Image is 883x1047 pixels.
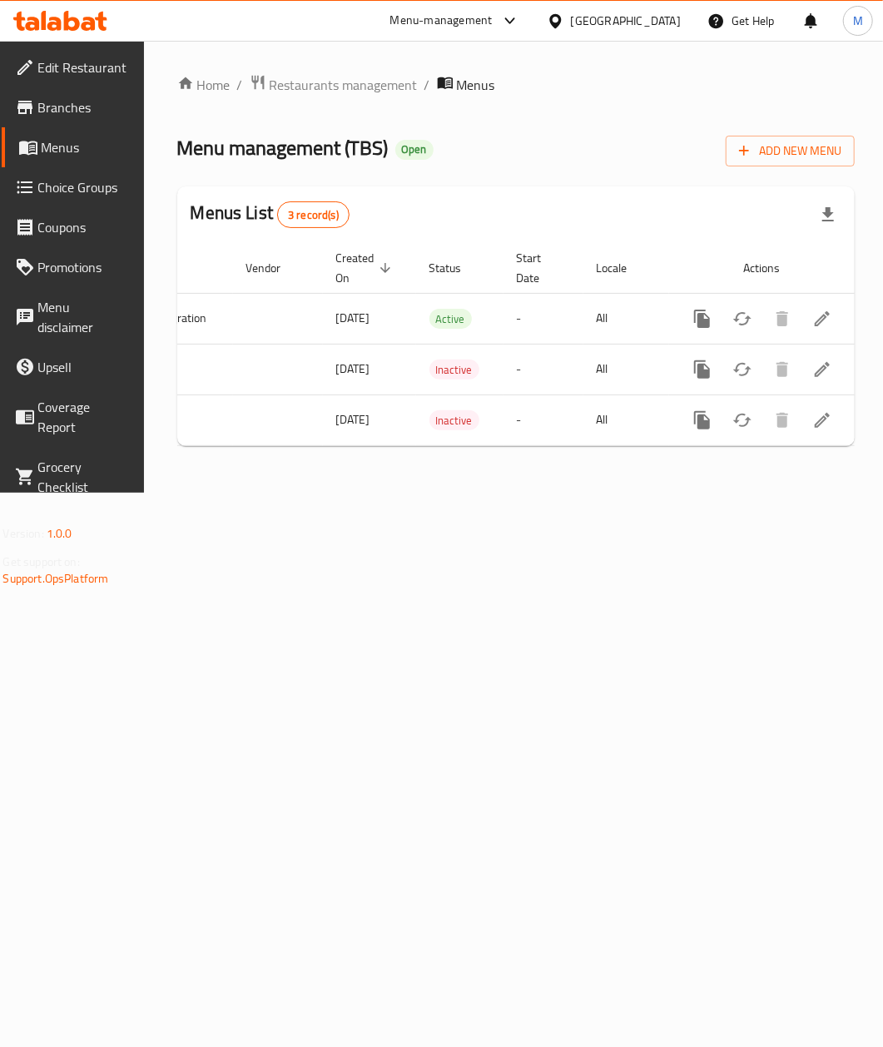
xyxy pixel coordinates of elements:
[739,141,841,161] span: Add New Menu
[38,57,129,77] span: Edit Restaurant
[42,137,129,157] span: Menus
[237,75,243,95] li: /
[762,400,802,440] button: Delete menu
[726,136,855,166] button: Add New Menu
[583,344,669,394] td: All
[429,309,472,329] div: Active
[2,47,142,87] a: Edit Restaurant
[2,247,142,287] a: Promotions
[853,12,863,30] span: M
[762,299,802,339] button: Delete menu
[47,523,72,544] span: 1.0.0
[2,87,142,127] a: Branches
[38,257,129,277] span: Promotions
[336,358,370,380] span: [DATE]
[38,177,129,197] span: Choice Groups
[808,195,848,235] div: Export file
[2,447,142,507] a: Grocery Checklist
[682,299,722,339] button: more
[429,310,472,329] span: Active
[246,258,303,278] span: Vendor
[504,293,583,344] td: -
[429,410,479,430] div: Inactive
[2,207,142,247] a: Coupons
[669,243,856,294] th: Actions
[2,167,142,207] a: Choice Groups
[571,12,681,30] div: [GEOGRAPHIC_DATA]
[722,299,762,339] button: Change Status
[250,74,418,96] a: Restaurants management
[38,297,129,337] span: Menu disclaimer
[504,344,583,394] td: -
[270,75,418,95] span: Restaurants management
[2,347,142,387] a: Upsell
[429,411,479,430] span: Inactive
[38,357,129,377] span: Upsell
[177,129,389,166] span: Menu management ( TBS )
[177,75,231,95] a: Home
[191,201,350,228] h2: Menus List
[336,307,370,329] span: [DATE]
[3,568,109,589] a: Support.OpsPlatform
[457,75,495,95] span: Menus
[722,350,762,390] button: Change Status
[3,523,44,544] span: Version:
[762,350,802,390] button: Delete menu
[682,350,722,390] button: more
[504,394,583,445] td: -
[336,409,370,430] span: [DATE]
[429,360,479,380] span: Inactive
[802,350,842,390] a: View Sections
[583,394,669,445] td: All
[336,248,396,288] span: Created On
[177,74,856,96] nav: breadcrumb
[38,217,129,237] span: Coupons
[517,248,563,288] span: Start Date
[38,457,129,497] span: Grocery Checklist
[597,258,649,278] span: Locale
[2,127,142,167] a: Menus
[277,201,350,228] div: Total records count
[682,400,722,440] button: more
[583,293,669,344] td: All
[722,400,762,440] button: Change Status
[2,387,142,447] a: Coverage Report
[395,142,434,156] span: Open
[395,140,434,160] div: Open
[429,258,484,278] span: Status
[802,400,842,440] a: View Sections
[2,287,142,347] a: Menu disclaimer
[802,299,842,339] a: View Sections
[38,97,129,117] span: Branches
[3,551,80,573] span: Get support on:
[424,75,430,95] li: /
[390,11,493,31] div: Menu-management
[278,207,349,223] span: 3 record(s)
[38,397,129,437] span: Coverage Report
[28,243,856,446] table: enhanced table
